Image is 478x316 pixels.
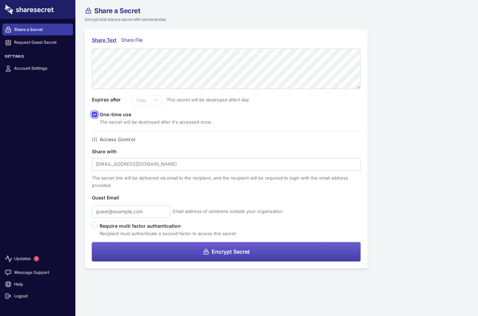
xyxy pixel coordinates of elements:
input: guest@example.com [92,205,170,218]
label: Expires after [92,96,132,103]
span: Encrypt Secret [212,249,250,254]
div: The secret will be destroyed after it's accessed once. [100,118,212,126]
label: Share with [92,148,132,155]
span: Email address of someone outside your organization [173,208,283,215]
label: Guest Email [92,194,132,201]
p: Encrypt and share a secret with someone else. [85,17,405,23]
h4: Access Control [100,136,135,143]
a: Share a Secret [2,24,73,35]
label: One-time use [100,112,136,117]
a: Updates1 [2,251,73,266]
span: 1 [34,256,39,261]
span: Share a Secret [94,7,140,14]
a: Message Support [2,266,73,278]
span: The secret link will be delivered via email to the recipient, and the recipient will be required ... [92,175,348,188]
a: Request Guest Secret [2,37,73,49]
label: Require multi factor authentication [100,222,237,230]
span: Recipient must authenticate a second factor to access this secret. [100,231,237,236]
a: Account Settings [2,63,73,74]
h3: Settings [2,54,73,61]
div: Share Text [92,36,116,44]
a: Help [2,278,73,290]
a: Logout [2,290,73,302]
span: This secret will be destroyed after 1 day . [162,96,250,103]
button: Encrypt Secret [92,242,361,261]
div: Share File [121,36,146,44]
